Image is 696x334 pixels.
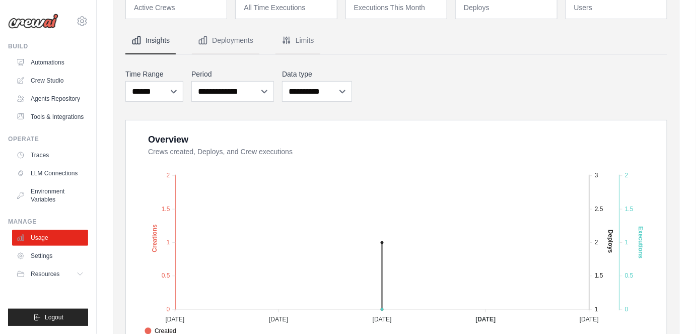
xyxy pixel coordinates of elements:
div: Build [8,42,88,50]
button: Logout [8,309,88,326]
dt: Active Crews [134,3,221,13]
a: Crew Studio [12,73,88,89]
dt: Crews created, Deploys, and Crew executions [148,147,655,157]
a: Settings [12,248,88,264]
button: Limits [275,27,320,54]
tspan: 1.5 [595,273,603,280]
tspan: 1 [167,239,170,246]
tspan: [DATE] [166,316,185,323]
span: Logout [45,313,63,321]
dt: Deploys [464,3,550,13]
span: Resources [31,270,59,278]
tspan: 0.5 [162,273,170,280]
div: Operate [8,135,88,143]
tspan: [DATE] [476,316,496,323]
div: Overview [148,132,188,147]
tspan: [DATE] [269,316,288,323]
a: Traces [12,147,88,163]
dt: Executions This Month [354,3,441,13]
a: Automations [12,54,88,71]
button: Resources [12,266,88,282]
tspan: 1 [625,239,629,246]
tspan: 0.5 [625,273,634,280]
dt: Users [574,3,661,13]
dt: All Time Executions [244,3,330,13]
tspan: 0 [625,306,629,313]
a: Environment Variables [12,183,88,208]
button: Insights [125,27,176,54]
label: Time Range [125,69,183,79]
label: Period [191,69,274,79]
tspan: 2 [167,172,170,179]
tspan: 1 [595,306,598,313]
tspan: 1.5 [162,206,170,213]
a: Agents Repository [12,91,88,107]
tspan: 2.5 [595,206,603,213]
a: Usage [12,230,88,246]
text: Deploys [607,230,614,253]
img: Logo [8,14,58,29]
tspan: 1.5 [625,206,634,213]
a: Tools & Integrations [12,109,88,125]
tspan: 2 [595,239,598,246]
button: Deployments [192,27,259,54]
a: LLM Connections [12,165,88,181]
text: Executions [638,227,645,259]
nav: Tabs [125,27,667,54]
div: Manage [8,218,88,226]
tspan: 3 [595,172,598,179]
tspan: 0 [167,306,170,313]
label: Data type [282,69,352,79]
text: Creations [151,225,158,253]
tspan: [DATE] [580,316,599,323]
tspan: [DATE] [373,316,392,323]
tspan: 2 [625,172,629,179]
